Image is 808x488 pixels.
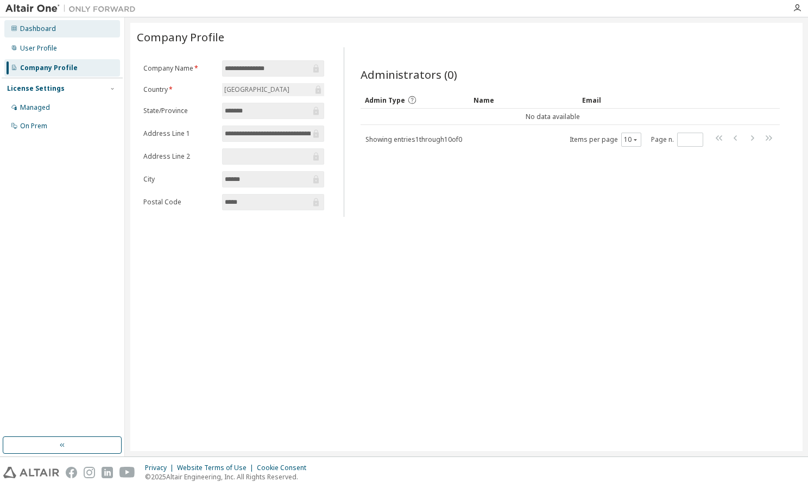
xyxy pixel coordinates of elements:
button: 10 [624,135,639,144]
div: [GEOGRAPHIC_DATA] [223,84,291,96]
img: facebook.svg [66,467,77,478]
div: User Profile [20,44,57,53]
div: On Prem [20,122,47,130]
p: © 2025 Altair Engineering, Inc. All Rights Reserved. [145,472,313,481]
label: Postal Code [143,198,216,207]
img: instagram.svg [84,467,95,478]
label: Country [143,85,216,94]
img: youtube.svg [119,467,135,478]
div: License Settings [7,84,65,93]
div: Email [582,91,682,109]
div: Managed [20,103,50,112]
div: Company Profile [20,64,78,72]
span: Admin Type [365,96,405,105]
label: City [143,175,216,184]
label: State/Province [143,107,216,115]
img: altair_logo.svg [3,467,59,478]
img: Altair One [5,3,141,14]
div: Name [474,91,573,109]
span: Company Profile [137,29,224,45]
label: Company Name [143,64,216,73]
span: Page n. [651,133,703,147]
div: Website Terms of Use [177,464,257,472]
label: Address Line 2 [143,152,216,161]
div: [GEOGRAPHIC_DATA] [222,83,324,96]
div: Cookie Consent [257,464,313,472]
img: linkedin.svg [102,467,113,478]
span: Administrators (0) [361,67,457,82]
td: No data available [361,109,745,125]
span: Items per page [570,133,641,147]
div: Privacy [145,464,177,472]
label: Address Line 1 [143,129,216,138]
div: Dashboard [20,24,56,33]
span: Showing entries 1 through 10 of 0 [365,135,462,144]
